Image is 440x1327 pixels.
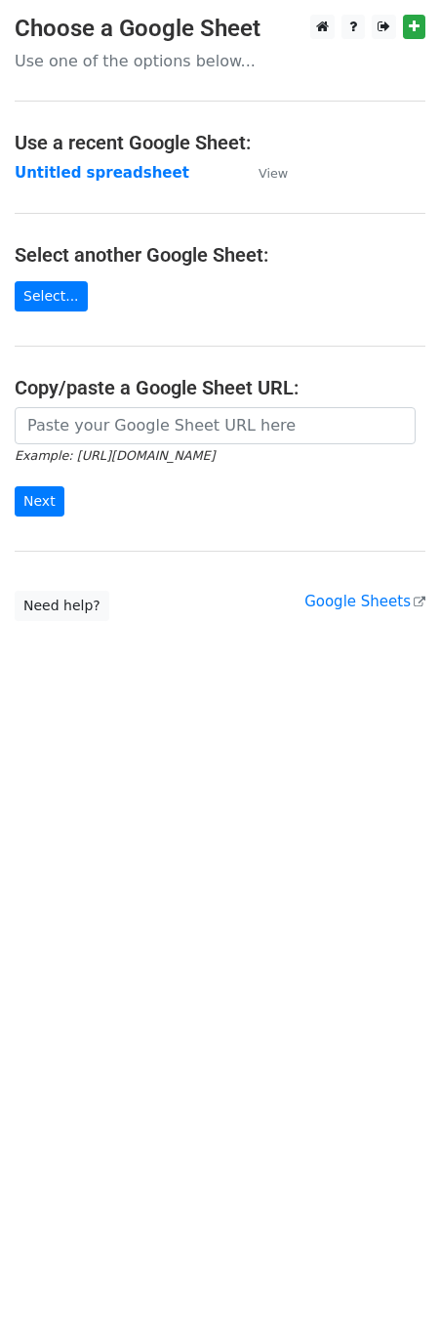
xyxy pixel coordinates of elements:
small: View [259,166,288,181]
p: Use one of the options below... [15,51,425,71]
a: Untitled spreadsheet [15,164,189,182]
a: Need help? [15,591,109,621]
input: Next [15,486,64,517]
a: Google Sheets [304,593,425,610]
h4: Copy/paste a Google Sheet URL: [15,376,425,399]
input: Paste your Google Sheet URL here [15,407,416,444]
small: Example: [URL][DOMAIN_NAME] [15,448,215,463]
a: Select... [15,281,88,311]
a: View [239,164,288,182]
h4: Use a recent Google Sheet: [15,131,425,154]
h4: Select another Google Sheet: [15,243,425,267]
h3: Choose a Google Sheet [15,15,425,43]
